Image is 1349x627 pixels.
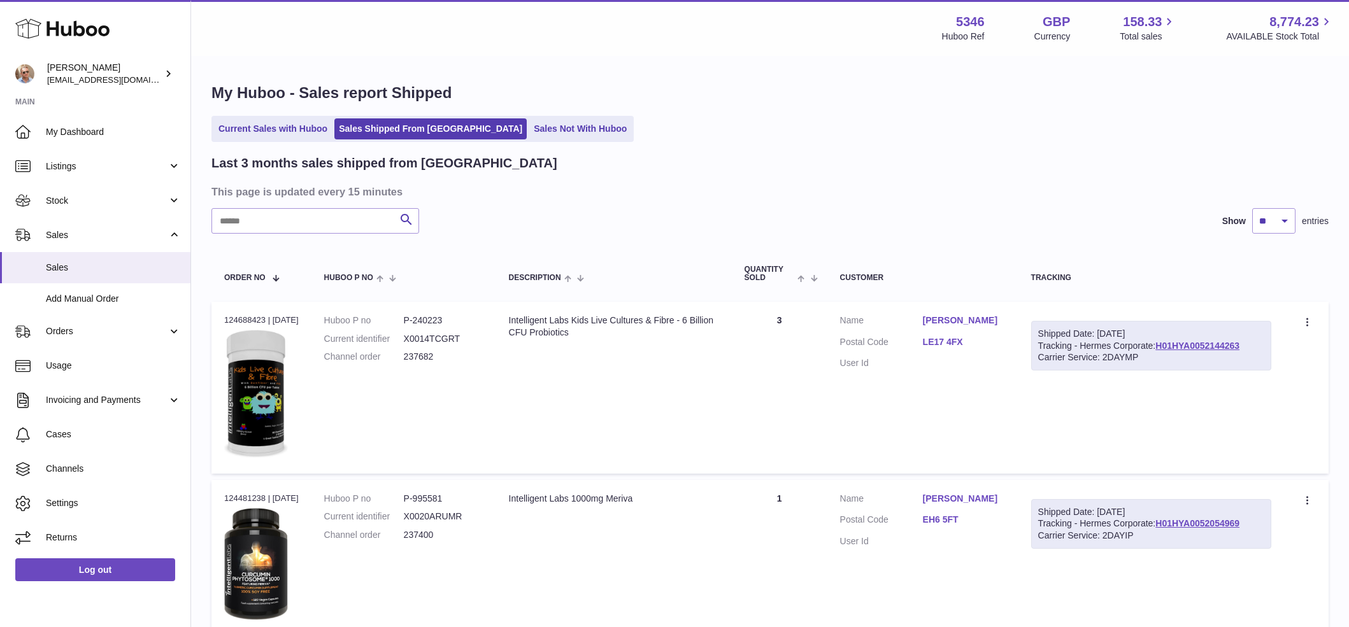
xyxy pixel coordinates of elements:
[324,529,404,541] dt: Channel order
[732,302,827,474] td: 3
[404,314,483,327] dd: P-240223
[404,493,483,505] dd: P-995581
[1120,31,1176,43] span: Total sales
[404,333,483,345] dd: X0014TCGRT
[1043,13,1070,31] strong: GBP
[923,336,1006,348] a: LE17 4FX
[942,31,985,43] div: Huboo Ref
[840,535,923,547] dt: User Id
[224,330,288,457] img: $_57.JPG
[1031,499,1271,549] div: Tracking - Hermes Corporate:
[1155,518,1239,528] a: H01HYA0052054969
[224,274,266,282] span: Order No
[46,160,168,173] span: Listings
[46,195,168,207] span: Stock
[923,314,1006,327] a: [PERSON_NAME]
[1038,328,1264,340] div: Shipped Date: [DATE]
[840,357,923,369] dt: User Id
[840,514,923,529] dt: Postal Code
[214,118,332,139] a: Current Sales with Huboo
[1302,215,1329,227] span: entries
[46,262,181,274] span: Sales
[509,314,719,339] div: Intelligent Labs Kids Live Cultures & Fibre - 6 Billion CFU Probiotics
[1226,31,1334,43] span: AVAILABLE Stock Total
[46,229,168,241] span: Sales
[47,62,162,86] div: [PERSON_NAME]
[1038,351,1264,363] div: Carrier Service: 2DAYMP
[46,325,168,337] span: Orders
[956,13,985,31] strong: 5346
[1226,13,1334,43] a: 8,774.23 AVAILABLE Stock Total
[1120,13,1176,43] a: 158.33 Total sales
[840,336,923,351] dt: Postal Code
[324,493,404,505] dt: Huboo P no
[324,351,404,363] dt: Channel order
[324,511,404,523] dt: Current identifier
[46,428,181,440] span: Cases
[1034,31,1071,43] div: Currency
[1038,530,1264,542] div: Carrier Service: 2DAYIP
[46,463,181,475] span: Channels
[529,118,631,139] a: Sales Not With Huboo
[224,493,299,504] div: 124481238 | [DATE]
[211,155,557,172] h2: Last 3 months sales shipped from [GEOGRAPHIC_DATA]
[840,493,923,508] dt: Name
[1031,274,1271,282] div: Tracking
[224,314,299,326] div: 124688423 | [DATE]
[509,274,561,282] span: Description
[923,514,1006,526] a: EH6 5FT
[1269,13,1319,31] span: 8,774.23
[1222,215,1246,227] label: Show
[1123,13,1162,31] span: 158.33
[404,511,483,523] dd: X0020ARUMR
[211,185,1325,199] h3: This page is updated every 15 minutes
[46,126,181,138] span: My Dashboard
[46,394,168,406] span: Invoicing and Payments
[211,83,1329,103] h1: My Huboo - Sales report Shipped
[923,493,1006,505] a: [PERSON_NAME]
[47,74,187,85] span: [EMAIL_ADDRESS][DOMAIN_NAME]
[1031,321,1271,371] div: Tracking - Hermes Corporate:
[324,274,373,282] span: Huboo P no
[404,529,483,541] dd: 237400
[324,314,404,327] dt: Huboo P no
[324,333,404,345] dt: Current identifier
[745,265,795,282] span: Quantity Sold
[840,274,1006,282] div: Customer
[840,314,923,330] dt: Name
[1038,506,1264,518] div: Shipped Date: [DATE]
[15,64,34,83] img: support@radoneltd.co.uk
[224,508,288,620] img: 1720195963.jpg
[509,493,719,505] div: Intelligent Labs 1000mg Meriva
[46,360,181,372] span: Usage
[15,558,175,581] a: Log out
[334,118,527,139] a: Sales Shipped From [GEOGRAPHIC_DATA]
[46,293,181,305] span: Add Manual Order
[404,351,483,363] dd: 237682
[46,532,181,544] span: Returns
[1155,341,1239,351] a: H01HYA0052144263
[46,497,181,509] span: Settings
